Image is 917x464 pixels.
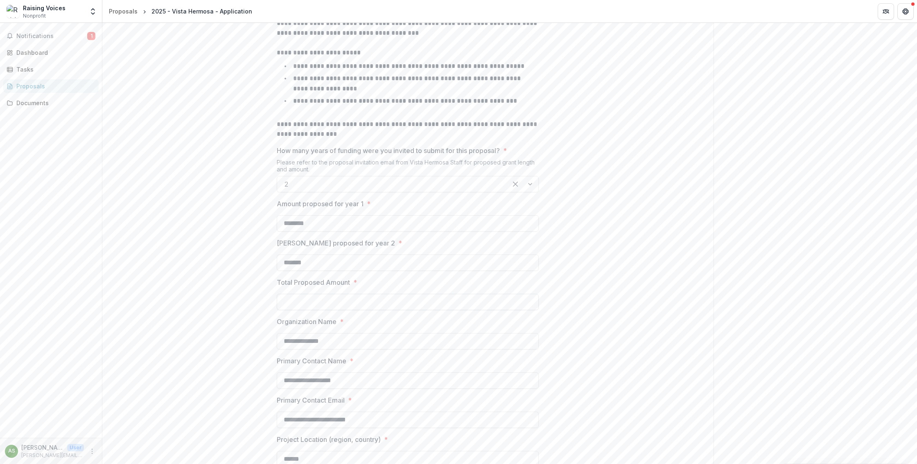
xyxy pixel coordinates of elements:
button: Open entity switcher [87,3,99,20]
div: Please refer to the proposal invitation email from Vista Hermosa Staff for proposed grant length ... [277,159,539,176]
span: Notifications [16,33,87,40]
p: [PERSON_NAME][EMAIL_ADDRESS][DOMAIN_NAME] [21,452,84,459]
div: Documents [16,99,92,107]
div: Proposals [16,82,92,90]
p: User [67,444,84,451]
img: Raising Voices [7,5,20,18]
div: Tasks [16,65,92,74]
a: Proposals [106,5,141,17]
p: Primary Contact Name [277,356,346,366]
span: 1 [87,32,95,40]
a: Dashboard [3,46,99,59]
span: Nonprofit [23,12,46,20]
p: How many years of funding were you invited to submit for this proposal? [277,146,500,155]
button: More [87,446,97,456]
p: Primary Contact Email [277,395,345,405]
p: Total Proposed Amount [277,277,350,287]
div: Ana-María Sosa [8,448,15,454]
div: Dashboard [16,48,92,57]
button: Notifications1 [3,29,99,43]
div: Proposals [109,7,138,16]
p: Organization Name [277,317,337,327]
a: Documents [3,96,99,110]
button: Partners [878,3,894,20]
p: [PERSON_NAME] [21,443,64,452]
p: Project Location (region, country) [277,435,381,444]
p: [PERSON_NAME] proposed for year 2 [277,238,395,248]
div: Clear selected options [509,178,522,191]
nav: breadcrumb [106,5,255,17]
a: Proposals [3,79,99,93]
button: Get Help [897,3,914,20]
a: Tasks [3,63,99,76]
p: Amount proposed for year 1 [277,199,364,209]
div: 2025 - Vista Hermosa - Application [151,7,252,16]
div: Raising Voices [23,4,65,12]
